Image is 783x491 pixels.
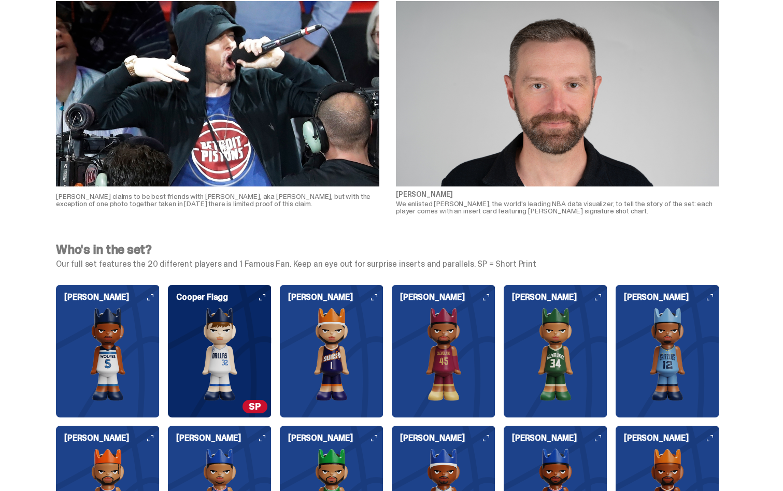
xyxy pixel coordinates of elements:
[288,434,383,442] h6: [PERSON_NAME]
[64,293,160,301] h6: [PERSON_NAME]
[400,293,495,301] h6: [PERSON_NAME]
[288,293,383,301] h6: [PERSON_NAME]
[504,308,607,401] img: card image
[56,308,160,401] img: card image
[396,1,719,186] img: kirk%20nba.jpg
[392,308,495,401] img: card image
[512,434,607,442] h6: [PERSON_NAME]
[624,434,719,442] h6: [PERSON_NAME]
[512,293,607,301] h6: [PERSON_NAME]
[64,434,160,442] h6: [PERSON_NAME]
[400,434,495,442] h6: [PERSON_NAME]
[168,308,272,401] img: card image
[56,243,719,256] h4: Who's in the set?
[176,434,272,442] h6: [PERSON_NAME]
[243,400,267,413] span: SP
[56,193,379,207] p: [PERSON_NAME] claims to be best friends with [PERSON_NAME], aka [PERSON_NAME], but with the excep...
[616,308,719,401] img: card image
[396,191,719,198] p: [PERSON_NAME]
[396,200,719,214] p: We enlisted [PERSON_NAME], the world's leading NBA data visualizer, to tell the story of the set:...
[56,260,719,268] p: Our full set features the 20 different players and 1 Famous Fan. Keep an eye out for surprise ins...
[624,293,719,301] h6: [PERSON_NAME]
[56,1,379,186] img: eminem%20nba.jpg
[176,293,272,301] h6: Cooper Flagg
[280,308,383,401] img: card image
